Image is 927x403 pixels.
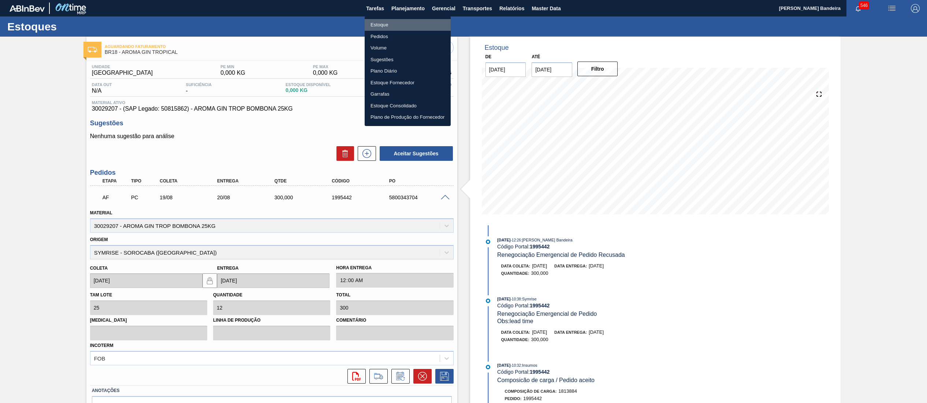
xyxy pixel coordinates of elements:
[365,111,451,123] a: Plano de Produção do Fornecedor
[365,100,451,112] a: Estoque Consolidado
[365,42,451,54] a: Volume
[365,88,451,100] a: Garrafas
[365,31,451,42] a: Pedidos
[365,19,451,31] a: Estoque
[365,65,451,77] a: Plano Diário
[365,54,451,66] a: Sugestões
[365,77,451,89] a: Estoque Fornecedor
